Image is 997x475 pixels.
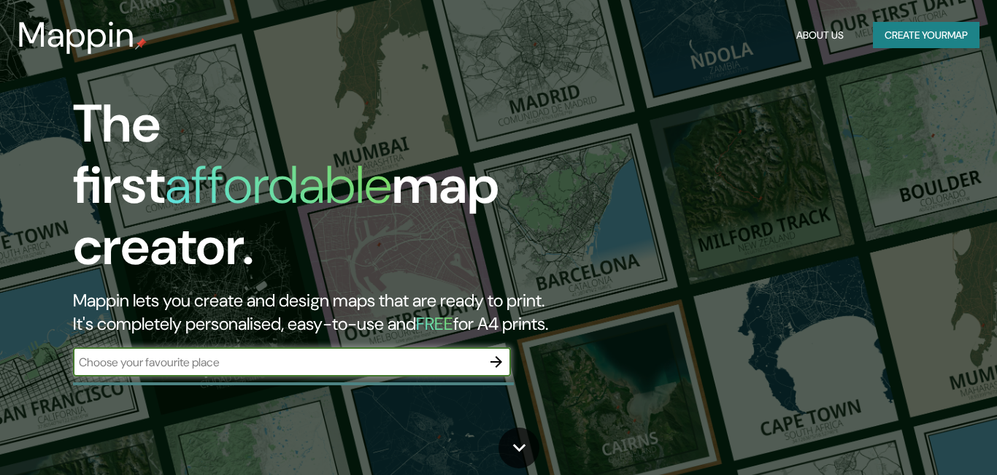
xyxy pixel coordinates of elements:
[73,354,482,371] input: Choose your favourite place
[73,289,571,336] h2: Mappin lets you create and design maps that are ready to print. It's completely personalised, eas...
[18,15,135,55] h3: Mappin
[73,93,571,289] h1: The first map creator.
[135,38,147,50] img: mappin-pin
[165,151,392,219] h1: affordable
[790,22,850,49] button: About Us
[416,312,453,335] h5: FREE
[873,22,979,49] button: Create yourmap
